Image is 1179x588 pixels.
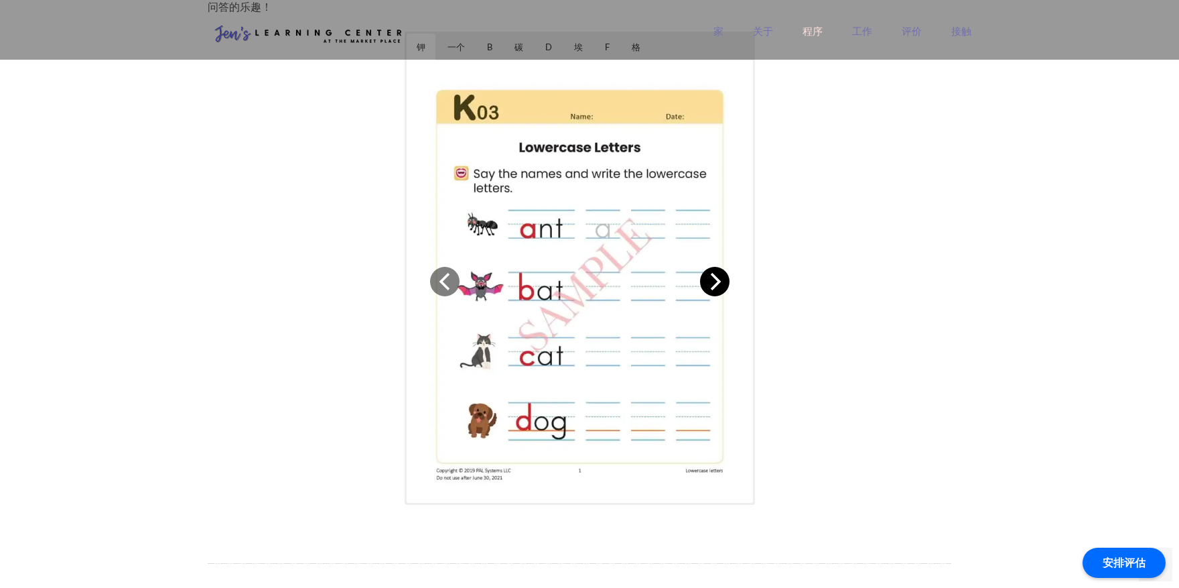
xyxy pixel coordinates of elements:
[208,15,409,55] img: Jen 的学习中心徽标透明
[951,25,971,54] a: 接触
[852,25,872,37] font: 工作
[951,25,971,37] font: 接触
[1103,557,1146,569] font: 安排评估
[803,25,823,54] a: 程序
[753,25,773,54] a: 关于
[430,267,460,296] button: 以前的
[713,25,723,54] a: 家
[803,25,823,37] font: 程序
[713,25,723,37] font: 家
[753,25,773,37] font: 关于
[852,25,872,54] a: 工作
[902,25,922,54] a: 评价
[700,267,730,296] button: 下一个
[902,25,922,37] font: 评价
